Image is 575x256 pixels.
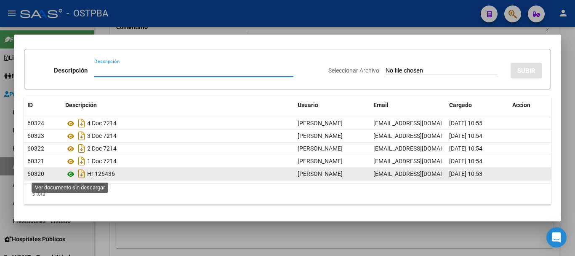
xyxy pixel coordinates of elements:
datatable-header-cell: Cargado [446,96,509,114]
span: [EMAIL_ADDRESS][DOMAIN_NAME] [373,170,467,177]
p: Descripción [54,66,88,75]
span: [DATE] 10:54 [449,145,482,152]
i: Descargar documento [76,154,87,168]
span: [PERSON_NAME] [298,170,343,177]
span: [DATE] 10:54 [449,132,482,139]
span: 60320 [27,170,44,177]
span: 60324 [27,120,44,127]
span: Accion [512,102,530,108]
span: Seleccionar Archivo [328,67,379,74]
span: 60321 [27,158,44,164]
div: 5 total [24,183,551,205]
span: 60323 [27,132,44,139]
span: [PERSON_NAME] [298,120,343,127]
i: Descargar documento [76,142,87,155]
span: [PERSON_NAME] [298,145,343,152]
span: [PERSON_NAME] [298,132,343,139]
i: Descargar documento [76,167,87,181]
i: Descargar documento [76,129,87,143]
button: SUBIR [511,63,542,78]
div: 2 Doc 7214 [65,142,291,155]
datatable-header-cell: Accion [509,96,551,114]
span: [EMAIL_ADDRESS][DOMAIN_NAME] [373,120,467,127]
datatable-header-cell: Usuario [294,96,370,114]
span: [DATE] 10:53 [449,170,482,177]
i: Descargar documento [76,116,87,130]
datatable-header-cell: Descripción [62,96,294,114]
div: 3 Doc 7214 [65,129,291,143]
datatable-header-cell: Email [370,96,446,114]
span: [DATE] 10:54 [449,158,482,164]
span: Email [373,102,389,108]
div: 1 Doc 7214 [65,154,291,168]
span: [DATE] 10:55 [449,120,482,127]
span: [EMAIL_ADDRESS][DOMAIN_NAME] [373,158,467,164]
span: [PERSON_NAME] [298,158,343,164]
div: 4 Doc 7214 [65,116,291,130]
span: SUBIR [517,67,535,75]
span: [EMAIL_ADDRESS][DOMAIN_NAME] [373,132,467,139]
span: Usuario [298,102,318,108]
span: [EMAIL_ADDRESS][DOMAIN_NAME] [373,145,467,152]
div: Hr 126436 [65,167,291,181]
span: Descripción [65,102,97,108]
span: ID [27,102,33,108]
div: Open Intercom Messenger [546,227,567,248]
span: 60322 [27,145,44,152]
datatable-header-cell: ID [24,96,62,114]
span: Cargado [449,102,472,108]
